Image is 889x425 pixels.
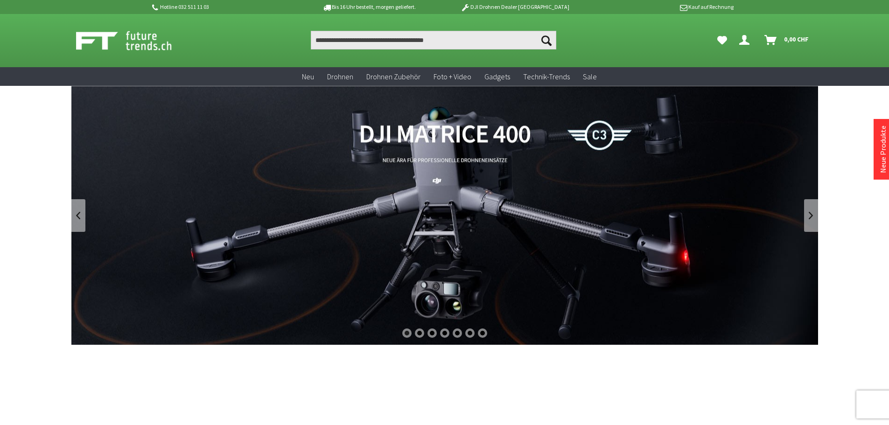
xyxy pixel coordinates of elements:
[878,125,888,173] a: Neue Produkte
[366,72,420,81] span: Drohnen Zubehör
[402,328,412,338] div: 1
[761,31,813,49] a: Warenkorb
[453,328,462,338] div: 5
[321,67,360,86] a: Drohnen
[415,328,424,338] div: 2
[327,72,353,81] span: Drohnen
[442,1,588,13] p: DJI Drohnen Dealer [GEOGRAPHIC_DATA]
[735,31,757,49] a: Dein Konto
[295,67,321,86] a: Neu
[360,67,427,86] a: Drohnen Zubehör
[583,72,597,81] span: Sale
[302,72,314,81] span: Neu
[523,72,570,81] span: Technik-Trends
[311,31,556,49] input: Produkt, Marke, Kategorie, EAN, Artikelnummer…
[296,1,442,13] p: Bis 16 Uhr bestellt, morgen geliefert.
[484,72,510,81] span: Gadgets
[576,67,603,86] a: Sale
[71,86,818,345] a: DJI Matrice 400
[427,328,437,338] div: 3
[434,72,471,81] span: Foto + Video
[713,31,732,49] a: Meine Favoriten
[588,1,734,13] p: Kauf auf Rechnung
[440,328,449,338] div: 4
[151,1,296,13] p: Hotline 032 511 11 03
[478,328,487,338] div: 7
[784,32,809,47] span: 0,00 CHF
[76,29,192,52] img: Shop Futuretrends - zur Startseite wechseln
[537,31,556,49] button: Suchen
[465,328,475,338] div: 6
[427,67,478,86] a: Foto + Video
[478,67,517,86] a: Gadgets
[517,67,576,86] a: Technik-Trends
